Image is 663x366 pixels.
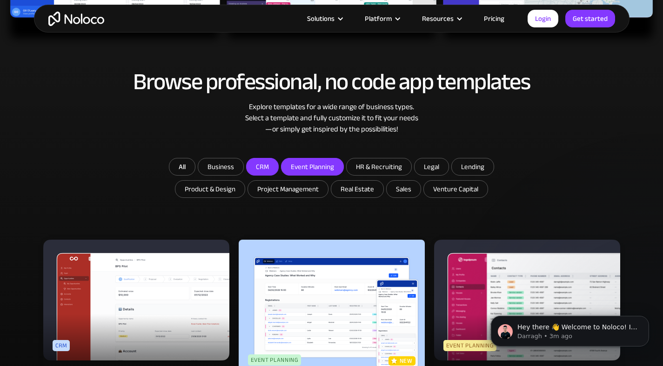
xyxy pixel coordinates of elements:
p: new [400,356,413,366]
a: home [48,12,104,26]
h2: Browse professional, no code app templates [43,69,620,94]
div: Resources [422,13,454,25]
div: Event Planning [248,354,301,366]
div: Event Planning [443,340,497,351]
a: Get started [565,10,615,27]
div: Platform [365,13,392,25]
a: Pricing [472,13,516,25]
a: Login [528,10,558,27]
iframe: Intercom notifications message [477,296,663,361]
a: All [169,158,195,176]
div: Solutions [295,13,353,25]
div: Resources [410,13,472,25]
div: CRM [53,340,70,351]
div: Solutions [307,13,335,25]
div: Explore templates for a wide range of business types. Select a template and fully customize it to... [43,101,620,135]
div: Platform [353,13,410,25]
form: Email Form [146,158,518,200]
